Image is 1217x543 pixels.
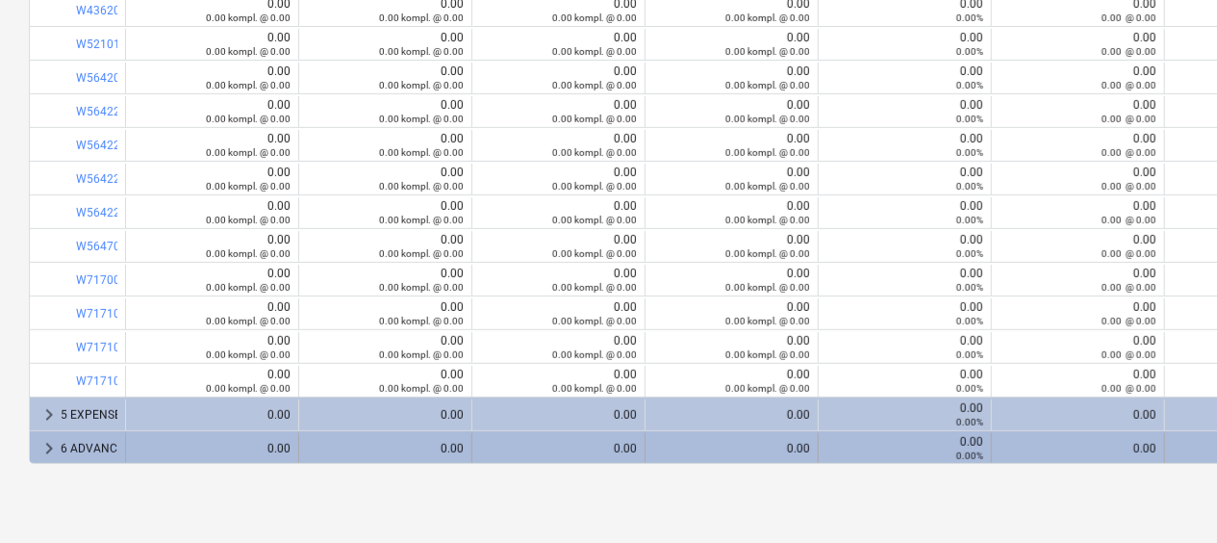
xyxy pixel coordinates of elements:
div: 0.00 [134,65,291,91]
iframe: Chat Widget [1121,451,1217,543]
small: 0.00 kompl. @ 0.00 [552,80,637,90]
div: 0.00 [134,300,291,327]
div: 0.00 [134,199,291,226]
a: W564220 Medinių grindų montavimas (PAPILDOMI PARDAVIMAI) [76,206,414,220]
small: 0.00 kompl. @ 0.00 [379,46,464,57]
div: 0.00 [480,233,637,260]
div: 0.00 [134,368,291,395]
small: 0.00 kompl. @ 0.00 [379,13,464,23]
small: 0.00 kompl. @ 0.00 [725,215,810,225]
small: 0.00 @ 0.00 [1102,181,1156,192]
div: 0.00 [480,368,637,395]
div: 0.00 [826,199,983,226]
small: 0.00 kompl. @ 0.00 [379,181,464,192]
div: 0.00 [653,166,810,193]
small: 0.00 @ 0.00 [1102,215,1156,225]
span: keyboard_arrow_right [38,437,61,460]
div: 0.00 [307,98,464,125]
div: 0.00 [307,199,464,226]
div: 0.00 [653,132,810,159]
div: 0.00 [826,132,983,159]
div: 6 ADVANCED PAYMENTS AND PENALTY [61,433,117,464]
small: 0.00 kompl. @ 0.00 [379,80,464,90]
div: 0.00 [826,435,983,462]
div: 0.00 [480,199,637,226]
small: 0.00 kompl. @ 0.00 [379,114,464,124]
small: 0.00 kompl. @ 0.00 [206,282,291,293]
div: 0.00 [307,368,464,395]
small: 0.00 kompl. @ 0.00 [206,215,291,225]
div: 0.00 [653,300,810,327]
a: W717100 Elektrinis kilimėlis (PAPILDOMI PARDAVIMAI) [76,341,360,354]
div: 0.00 [1000,199,1156,226]
div: 0.00 [134,233,291,260]
div: 0.00 [653,199,810,226]
div: 0.00 [480,98,637,125]
small: 0.00 kompl. @ 0.00 [552,248,637,259]
div: 0.00 [1000,442,1156,455]
small: 0.00% [956,282,983,293]
small: 0.00 kompl. @ 0.00 [206,147,291,158]
div: 0.00 [653,267,810,294]
div: 0.00 [480,267,637,294]
small: 0.00 kompl. @ 0.00 [725,383,810,394]
div: 0.00 [134,98,291,125]
small: 0.00 kompl. @ 0.00 [725,349,810,360]
div: 0.00 [826,368,983,395]
a: W564220 Medinės grindys (PAPILDOMI PARDAVIMAI) [76,139,352,152]
small: 0.00% [956,248,983,259]
small: 0.00% [956,417,983,427]
div: 0.00 [134,334,291,361]
small: 0.00 kompl. @ 0.00 [379,282,464,293]
div: 0.00 [134,31,291,58]
div: 5 EXPENSES NOT INCLUDED IN BUDGET [61,400,117,430]
small: 0.00 kompl. @ 0.00 [206,181,291,192]
small: 0.00 kompl. @ 0.00 [552,46,637,57]
small: 0.00 kompl. @ 0.00 [725,80,810,90]
div: 0.00 [307,132,464,159]
div: 0.00 [653,98,810,125]
small: 0.00 kompl. @ 0.00 [552,114,637,124]
small: 0.00 @ 0.00 [1102,147,1156,158]
div: 0.00 [1000,166,1156,193]
div: 0.00 [307,65,464,91]
a: W564200 Laminatas (PAPILDOMI PARDAVIMAI) [76,71,324,85]
div: 0.00 [826,334,983,361]
span: keyboard_arrow_right [38,403,61,427]
div: 0.00 [1000,334,1156,361]
div: 0.00 [653,368,810,395]
div: 0.00 [307,334,464,361]
small: 0.00 kompl. @ 0.00 [725,282,810,293]
small: 0.00 kompl. @ 0.00 [725,147,810,158]
div: 0.00 [653,334,810,361]
small: 0.00 kompl. @ 0.00 [206,248,291,259]
small: 0.00% [956,215,983,225]
div: 0.00 [134,442,291,455]
div: 0.00 [826,166,983,193]
small: 0.00 @ 0.00 [1102,349,1156,360]
div: 0.00 [1000,233,1156,260]
div: 0.00 [1000,300,1156,327]
div: 0.00 [653,408,810,422]
small: 0.00 kompl. @ 0.00 [725,316,810,326]
small: 0.00 kompl. @ 0.00 [552,282,637,293]
small: 0.00 @ 0.00 [1102,80,1156,90]
small: 0.00 kompl. @ 0.00 [206,383,291,394]
div: 0.00 [480,442,637,455]
div: 0.00 [1000,65,1156,91]
small: 0.00 kompl. @ 0.00 [379,383,464,394]
a: W564220 Medinių grindų grindjuostės (PAPILDOMI PARDAVIMAI) [76,172,411,186]
small: 0.00 kompl. @ 0.00 [552,349,637,360]
small: 0.00 @ 0.00 [1102,316,1156,326]
div: 0.00 [826,233,983,260]
small: 0.00 kompl. @ 0.00 [552,147,637,158]
a: W717100 Santechnikos montavimas (PAPILDOMI PARDAVIMAI) [76,307,408,321]
small: 0.00 kompl. @ 0.00 [552,316,637,326]
small: 0.00% [956,316,983,326]
div: 0.00 [1000,408,1156,422]
div: 0.00 [307,31,464,58]
div: 0.00 [307,267,464,294]
a: W521010 Sieninės plytelės (PAPILDOMI PARDAVIMAI) [76,38,353,51]
small: 0.00 kompl. @ 0.00 [725,181,810,192]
